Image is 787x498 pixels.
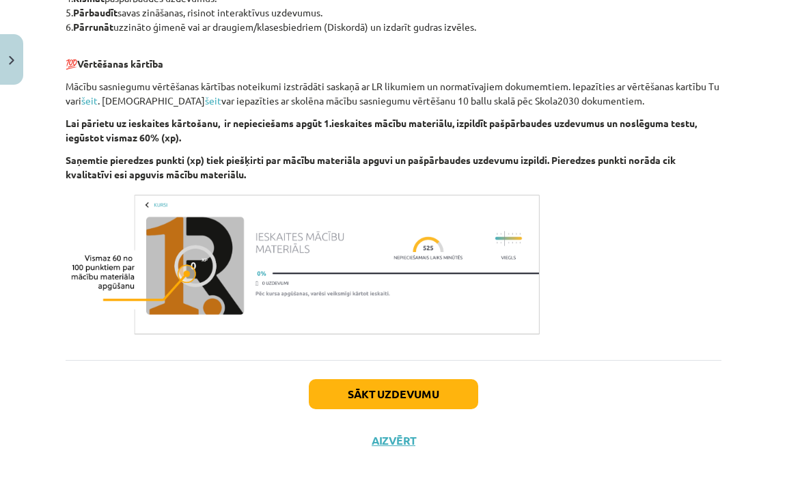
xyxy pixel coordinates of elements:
img: icon-close-lesson-0947bae3869378f0d4975bcd49f059093ad1ed9edebbc8119c70593378902aed.svg [9,56,14,65]
a: šeit [81,94,98,107]
button: Aizvērt [368,434,419,447]
b: Saņemtie pieredzes punkti (xp) tiek piešķirti par mācību materiāla apguvi un pašpārbaudes uzdevum... [66,154,676,180]
b: Lai pārietu uz ieskaites kārtošanu, ir nepieciešams apgūt 1.ieskaites mācību materiālu, izpildīt ... [66,117,697,143]
b: Pārrunāt [73,20,113,33]
p: Mācību sasniegumu vērtēšanas kārtības noteikumi izstrādāti saskaņā ar LR likumiem un normatīvajie... [66,79,721,108]
a: šeit [205,94,221,107]
b: Vērtēšanas kārtība [77,57,163,70]
b: Pārbaudīt [73,6,118,18]
p: 💯 [66,42,721,71]
button: Sākt uzdevumu [309,379,478,409]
